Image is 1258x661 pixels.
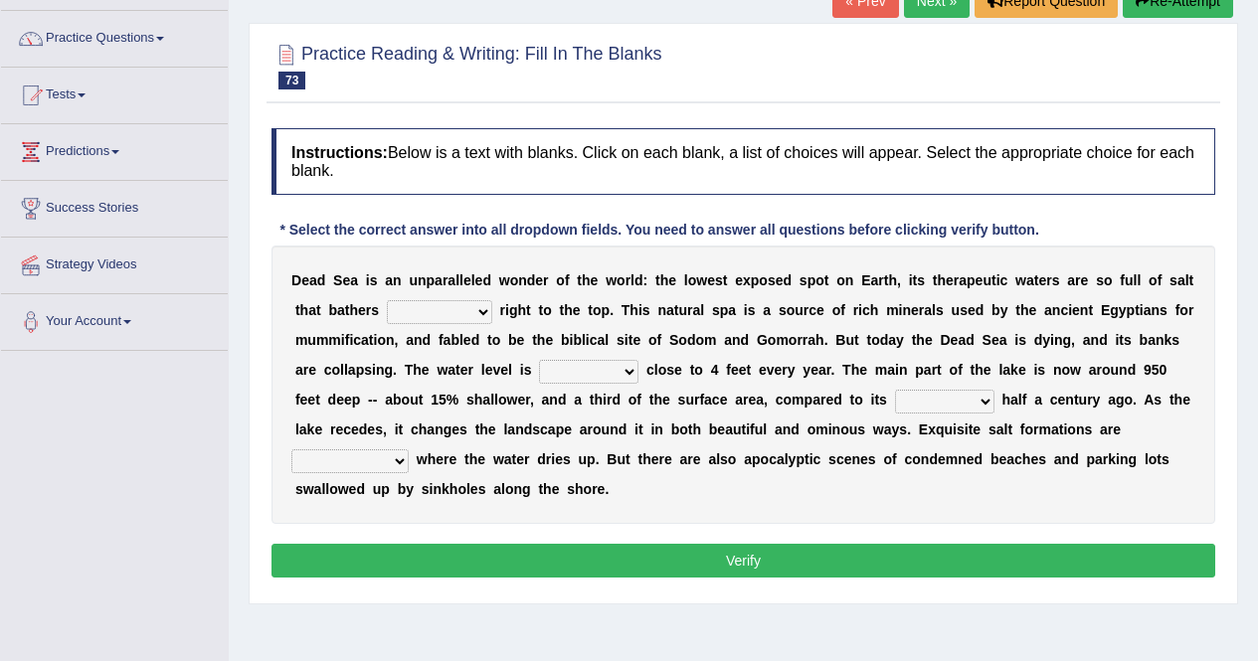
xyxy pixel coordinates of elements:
[629,302,638,318] b: h
[1096,272,1104,288] b: s
[648,332,657,348] b: o
[1080,302,1089,318] b: n
[1068,302,1072,318] b: i
[991,332,999,348] b: e
[991,302,1000,318] b: b
[1,181,228,231] a: Success Stories
[345,332,350,348] b: f
[902,302,911,318] b: n
[598,332,606,348] b: a
[983,272,991,288] b: u
[634,272,643,288] b: d
[475,272,483,288] b: e
[983,332,991,348] b: S
[1120,272,1125,288] b: f
[291,272,301,288] b: D
[1140,302,1144,318] b: i
[1038,272,1046,288] b: e
[960,302,968,318] b: s
[1149,272,1158,288] b: o
[374,332,378,348] b: i
[1179,302,1188,318] b: o
[937,272,946,288] b: h
[784,272,793,288] b: d
[341,332,345,348] b: i
[1125,272,1134,288] b: u
[924,302,932,318] b: a
[743,272,751,288] b: x
[669,332,678,348] b: S
[459,332,463,348] b: l
[866,332,871,348] b: t
[527,272,536,288] b: d
[884,272,889,288] b: t
[642,302,650,318] b: s
[996,272,1000,288] b: i
[638,302,642,318] b: i
[1144,302,1152,318] b: a
[912,332,917,348] b: t
[593,302,602,318] b: o
[836,272,845,288] b: o
[748,302,756,318] b: s
[1063,332,1072,348] b: g
[385,272,393,288] b: a
[1,124,228,174] a: Predictions
[888,332,896,348] b: a
[1135,302,1140,318] b: t
[1050,332,1054,348] b: i
[517,302,526,318] b: h
[862,302,870,318] b: c
[271,220,1047,241] div: * Select the correct answer into all dropdown fields. You need to answer all questions before cli...
[537,332,546,348] b: h
[291,144,388,161] b: Instructions:
[626,272,630,288] b: r
[666,302,674,318] b: a
[768,332,777,348] b: o
[1188,302,1193,318] b: r
[1177,272,1185,288] b: a
[350,272,358,288] b: a
[427,272,436,288] b: p
[897,272,901,288] b: ,
[629,332,633,348] b: t
[655,272,660,288] b: t
[700,302,704,318] b: l
[448,272,455,288] b: a
[1067,272,1075,288] b: a
[358,302,366,318] b: e
[776,272,784,288] b: e
[1101,302,1110,318] b: E
[564,302,573,318] b: h
[779,302,787,318] b: s
[878,272,883,288] b: r
[919,302,924,318] b: r
[300,302,309,318] b: h
[1034,332,1043,348] b: d
[657,302,666,318] b: n
[1000,272,1008,288] b: c
[976,302,985,318] b: d
[797,332,802,348] b: r
[345,302,350,318] b: t
[444,332,451,348] b: a
[1137,272,1141,288] b: l
[976,272,984,288] b: e
[678,332,687,348] b: o
[560,302,565,318] b: t
[1160,302,1168,318] b: s
[543,302,552,318] b: o
[789,332,798,348] b: o
[809,302,816,318] b: c
[423,332,432,348] b: d
[1110,302,1119,318] b: g
[395,332,399,348] b: ,
[414,332,423,348] b: n
[1052,302,1061,318] b: n
[1152,302,1161,318] b: n
[678,302,687,318] b: u
[1060,302,1068,318] b: c
[543,272,548,288] b: r
[532,332,537,348] b: t
[463,332,471,348] b: e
